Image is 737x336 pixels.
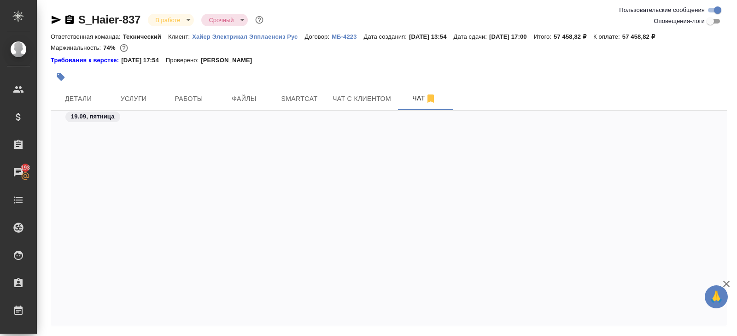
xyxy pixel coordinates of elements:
div: В работе [148,14,194,26]
span: Оповещения-логи [654,17,705,26]
button: 12273.88 RUB; [118,42,130,54]
p: Технический [123,33,168,40]
p: [PERSON_NAME] [201,56,259,65]
span: Smartcat [277,93,322,105]
p: [DATE] 17:54 [121,56,166,65]
span: Чат [402,93,446,104]
p: МБ-4223 [332,33,363,40]
p: Проверено: [166,56,201,65]
button: Скопировать ссылку для ЯМессенджера [51,14,62,25]
p: Итого: [534,33,554,40]
button: Скопировать ссылку [64,14,75,25]
span: Услуги [111,93,156,105]
button: Доп статусы указывают на важность/срочность заказа [253,14,265,26]
span: Пользовательские сообщения [619,6,705,15]
div: Нажми, чтобы открыть папку с инструкцией [51,56,121,65]
span: Файлы [222,93,266,105]
p: [DATE] 13:54 [409,33,454,40]
p: 57 458,82 ₽ [622,33,662,40]
p: Клиент: [168,33,192,40]
button: В работе [152,16,183,24]
p: Маржинальность: [51,44,103,51]
div: В работе [201,14,247,26]
p: К оплате: [593,33,622,40]
p: 57 458,82 ₽ [554,33,593,40]
p: Хайер Электрикал Эпплаенсиз Рус [192,33,304,40]
a: 193 [2,161,35,184]
button: Добавить тэг [51,67,71,87]
span: 193 [15,163,36,172]
p: Договор: [304,33,332,40]
p: Дата сдачи: [454,33,489,40]
a: Требования к верстке: [51,56,121,65]
button: 🙏 [705,285,728,308]
p: 19.09, пятница [71,112,115,121]
span: Чат с клиентом [333,93,391,105]
p: Дата создания: [364,33,409,40]
p: 74% [103,44,117,51]
button: Срочный [206,16,236,24]
a: МБ-4223 [332,32,363,40]
a: Хайер Электрикал Эпплаенсиз Рус [192,32,304,40]
p: [DATE] 17:00 [489,33,534,40]
span: Работы [167,93,211,105]
a: S_Haier-837 [78,13,140,26]
p: Ответственная команда: [51,33,123,40]
span: Детали [56,93,100,105]
span: 🙏 [708,287,724,307]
